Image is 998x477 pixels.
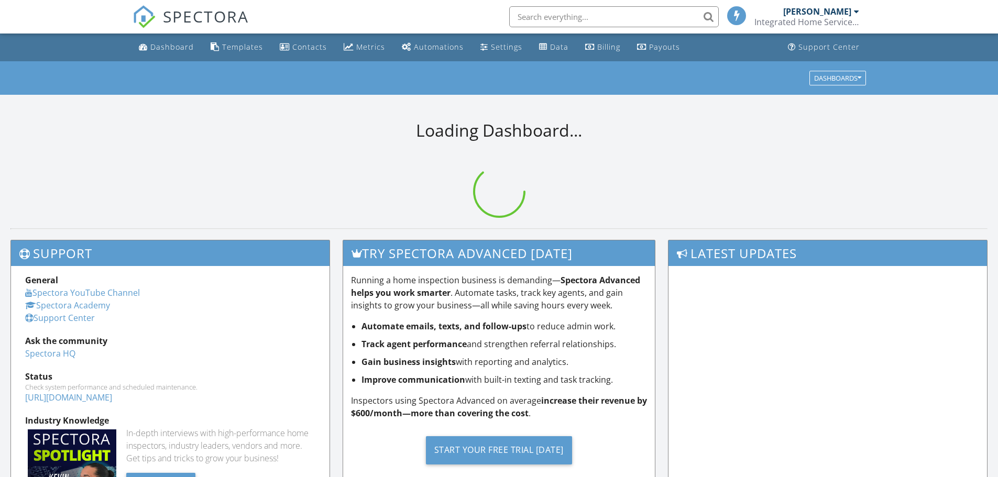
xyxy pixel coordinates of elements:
a: Start Your Free Trial [DATE] [351,428,648,472]
a: Dashboard [135,38,198,57]
div: Automations [414,42,464,52]
h3: Try spectora advanced [DATE] [343,240,655,266]
div: Support Center [798,42,860,52]
div: Templates [222,42,263,52]
div: Data [550,42,568,52]
h3: Support [11,240,330,266]
strong: Track agent performance [361,338,467,350]
div: Billing [597,42,620,52]
a: Payouts [633,38,684,57]
span: SPECTORA [163,5,249,27]
div: Check system performance and scheduled maintenance. [25,383,315,391]
div: Contacts [292,42,327,52]
div: Settings [491,42,522,52]
strong: Automate emails, texts, and follow-ups [361,320,527,332]
a: Support Center [25,312,95,324]
a: Billing [581,38,624,57]
li: and strengthen referral relationships. [361,338,648,350]
p: Running a home inspection business is demanding— . Automate tasks, track key agents, and gain ins... [351,274,648,312]
div: Integrated Home Services and Consulting, Inc. [754,17,859,27]
input: Search everything... [509,6,719,27]
div: Ask the community [25,335,315,347]
strong: General [25,274,58,286]
a: SPECTORA [133,14,249,36]
div: Metrics [356,42,385,52]
a: Data [535,38,573,57]
button: Dashboards [809,71,866,85]
a: [URL][DOMAIN_NAME] [25,392,112,403]
a: Spectora HQ [25,348,75,359]
a: Spectora YouTube Channel [25,287,140,298]
li: with reporting and analytics. [361,356,648,368]
li: with built-in texting and task tracking. [361,373,648,386]
a: Automations (Basic) [398,38,468,57]
a: Contacts [276,38,331,57]
div: [PERSON_NAME] [783,6,851,17]
img: The Best Home Inspection Software - Spectora [133,5,156,28]
a: Spectora Academy [25,299,110,311]
a: Metrics [339,38,389,57]
strong: Improve communication [361,374,465,385]
h3: Latest Updates [668,240,987,266]
a: Templates [206,38,267,57]
div: Payouts [649,42,680,52]
p: Inspectors using Spectora Advanced on average . [351,394,648,419]
a: Settings [476,38,527,57]
div: Status [25,370,315,383]
div: Industry Knowledge [25,414,315,427]
strong: increase their revenue by $600/month—more than covering the cost [351,395,647,419]
strong: Spectora Advanced helps you work smarter [351,274,640,298]
a: Support Center [784,38,864,57]
div: Start Your Free Trial [DATE] [426,436,572,464]
div: Dashboards [814,74,861,82]
div: In-depth interviews with high-performance home inspectors, industry leaders, vendors and more. Ge... [126,427,315,464]
li: to reduce admin work. [361,320,648,332]
div: Dashboard [150,42,194,52]
strong: Gain business insights [361,356,456,368]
